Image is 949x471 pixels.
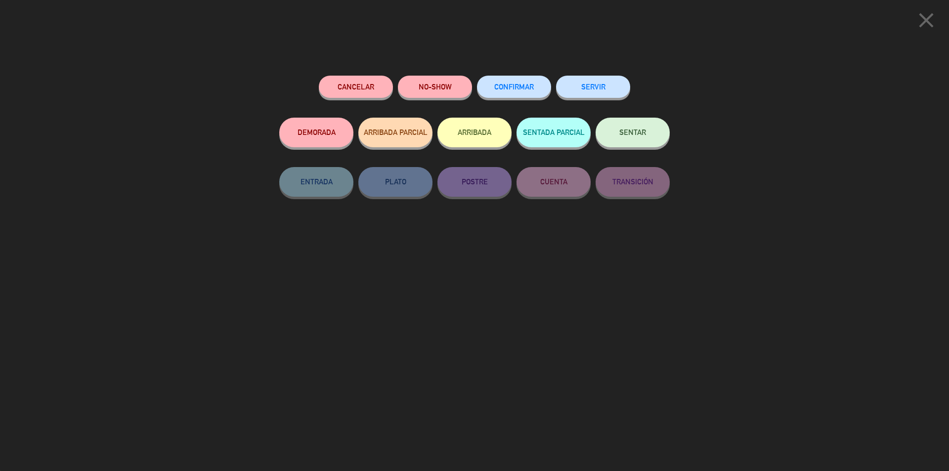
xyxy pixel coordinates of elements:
[364,128,428,136] span: ARRIBADA PARCIAL
[398,76,472,98] button: NO-SHOW
[437,167,512,197] button: POSTRE
[911,7,942,37] button: close
[494,83,534,91] span: CONFIRMAR
[358,167,432,197] button: PLATO
[279,118,353,147] button: DEMORADA
[619,128,646,136] span: SENTAR
[556,76,630,98] button: SERVIR
[914,8,939,33] i: close
[517,118,591,147] button: SENTADA PARCIAL
[319,76,393,98] button: Cancelar
[358,118,432,147] button: ARRIBADA PARCIAL
[517,167,591,197] button: CUENTA
[477,76,551,98] button: CONFIRMAR
[596,167,670,197] button: TRANSICIÓN
[437,118,512,147] button: ARRIBADA
[596,118,670,147] button: SENTAR
[279,167,353,197] button: ENTRADA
